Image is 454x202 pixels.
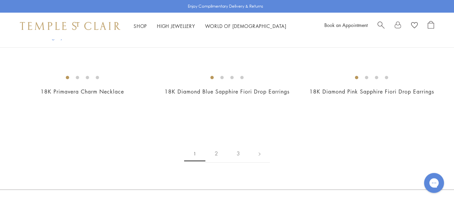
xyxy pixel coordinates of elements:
[20,22,120,30] img: Temple St. Clair
[309,88,434,95] a: 18K Diamond Pink Sapphire Fiori Drop Earrings
[411,21,418,31] a: View Wishlist
[428,21,434,31] a: Open Shopping Bag
[205,144,227,163] a: 2
[421,171,447,195] iframe: Gorgias live chat messenger
[249,144,270,163] a: Next page
[41,88,124,95] a: 18K Primavera Charm Necklace
[134,22,286,30] nav: Main navigation
[134,23,147,29] a: ShopShop
[378,21,385,31] a: Search
[157,23,195,29] a: High JewelleryHigh Jewellery
[324,22,368,28] a: Book an Appointment
[165,88,289,95] a: 18K Diamond Blue Sapphire Fiori Drop Earrings
[227,144,249,163] a: 3
[184,146,205,161] span: 1
[188,3,263,10] p: Enjoy Complimentary Delivery & Returns
[205,23,286,29] a: World of [DEMOGRAPHIC_DATA]World of [DEMOGRAPHIC_DATA]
